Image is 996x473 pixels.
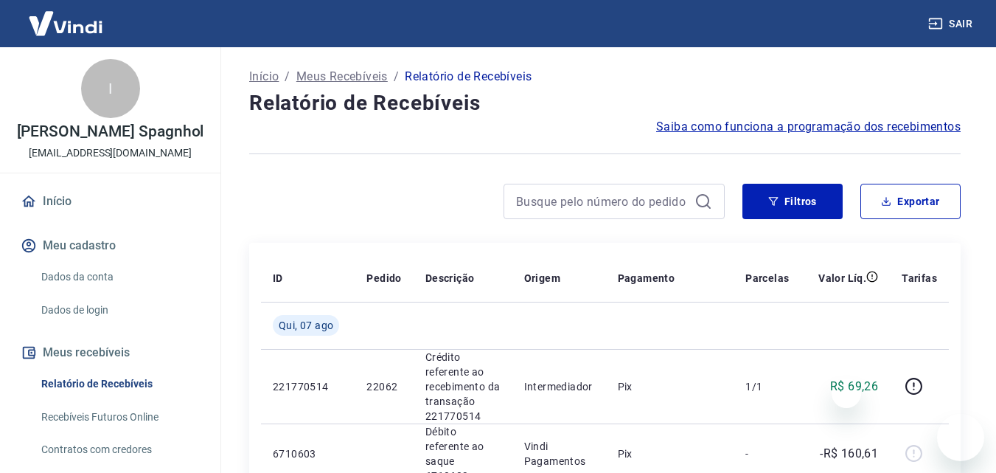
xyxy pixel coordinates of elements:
[925,10,978,38] button: Sair
[618,446,722,461] p: Pix
[273,271,283,286] p: ID
[35,435,203,465] a: Contratos com credores
[405,68,532,86] p: Relatório de Recebíveis
[618,379,722,394] p: Pix
[285,68,290,86] p: /
[17,124,204,139] p: [PERSON_NAME] Spagnhol
[745,379,789,394] p: 1/1
[524,439,594,469] p: Vindi Pagamentos
[937,414,984,461] iframe: Botão para abrir a janela de mensagens
[425,350,501,424] p: Crédito referente ao recebimento da transação 221770514
[524,379,594,394] p: Intermediador
[366,271,401,286] p: Pedido
[273,446,343,461] p: 6710603
[249,89,961,118] h4: Relatório de Recebíveis
[249,68,279,86] a: Início
[279,318,333,333] span: Qui, 07 ago
[425,271,475,286] p: Descrição
[273,379,343,394] p: 221770514
[35,402,203,432] a: Recebíveis Futuros Online
[29,145,192,161] p: [EMAIL_ADDRESS][DOMAIN_NAME]
[902,271,937,286] p: Tarifas
[745,271,789,286] p: Parcelas
[366,379,401,394] p: 22062
[18,185,203,218] a: Início
[35,262,203,292] a: Dados da conta
[818,271,866,286] p: Valor Líq.
[742,184,843,219] button: Filtros
[656,118,961,136] a: Saiba como funciona a programação dos recebimentos
[830,378,878,396] p: R$ 69,26
[524,271,560,286] p: Origem
[35,369,203,399] a: Relatório de Recebíveis
[18,336,203,369] button: Meus recebíveis
[820,445,878,463] p: -R$ 160,61
[618,271,675,286] p: Pagamento
[745,446,789,461] p: -
[516,190,689,213] input: Busque pelo número do pedido
[18,229,203,262] button: Meu cadastro
[832,379,861,408] iframe: Fechar mensagem
[18,1,114,46] img: Vindi
[296,68,388,86] a: Meus Recebíveis
[81,59,140,118] div: I
[35,295,203,325] a: Dados de login
[394,68,399,86] p: /
[860,184,961,219] button: Exportar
